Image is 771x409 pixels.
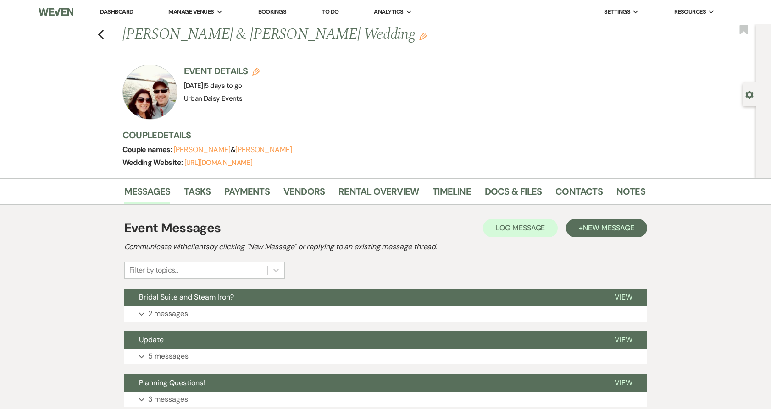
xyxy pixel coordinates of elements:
[555,184,603,204] a: Contacts
[124,374,600,392] button: Planning Questions!
[129,265,178,276] div: Filter by topics...
[174,146,231,153] button: [PERSON_NAME]
[224,184,270,204] a: Payments
[258,8,287,16] a: Bookings
[124,218,221,238] h1: Event Messages
[124,392,647,407] button: 3 messages
[583,223,634,233] span: New Message
[148,308,188,320] p: 2 messages
[139,335,164,344] span: Update
[616,184,645,204] a: Notes
[122,129,636,142] h3: Couple Details
[168,7,214,16] span: Manage Venues
[419,32,427,40] button: Edit
[338,184,419,204] a: Rental Overview
[124,349,647,364] button: 5 messages
[100,8,133,16] a: Dashboard
[205,81,242,90] span: 5 days to go
[148,350,189,362] p: 5 messages
[184,81,242,90] span: [DATE]
[124,241,647,252] h2: Communicate with clients by clicking "New Message" or replying to an existing message thread.
[122,24,533,46] h1: [PERSON_NAME] & [PERSON_NAME] Wedding
[615,292,632,302] span: View
[674,7,706,16] span: Resources
[124,306,647,322] button: 2 messages
[283,184,325,204] a: Vendors
[604,7,630,16] span: Settings
[124,331,600,349] button: Update
[485,184,542,204] a: Docs & Files
[322,8,338,16] a: To Do
[496,223,545,233] span: Log Message
[235,146,292,153] button: [PERSON_NAME]
[483,219,558,237] button: Log Message
[600,289,647,306] button: View
[184,184,211,204] a: Tasks
[184,158,252,167] a: [URL][DOMAIN_NAME]
[139,292,234,302] span: Bridal Suite and Steam Iron?
[184,65,260,77] h3: Event Details
[600,374,647,392] button: View
[374,7,403,16] span: Analytics
[39,2,73,22] img: Weven Logo
[615,378,632,387] span: View
[139,378,205,387] span: Planning Questions!
[745,90,754,98] button: Open lead details
[174,145,292,154] span: &
[124,289,600,306] button: Bridal Suite and Steam Iron?
[600,331,647,349] button: View
[566,219,647,237] button: +New Message
[148,393,188,405] p: 3 messages
[433,184,471,204] a: Timeline
[615,335,632,344] span: View
[124,184,171,204] a: Messages
[203,81,242,90] span: |
[122,145,174,154] span: Couple names:
[122,158,184,167] span: Wedding Website:
[184,94,242,103] span: Urban Daisy Events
